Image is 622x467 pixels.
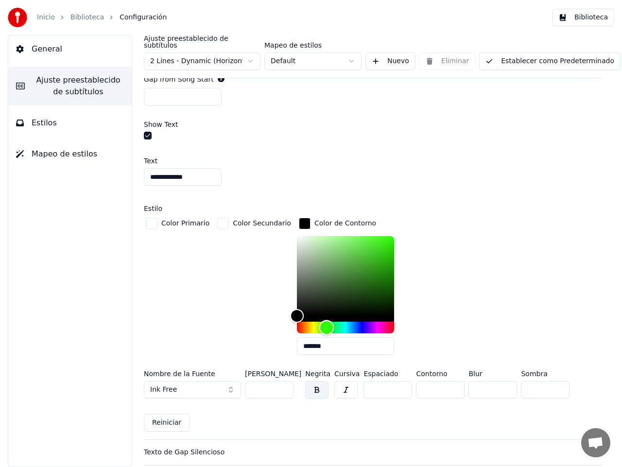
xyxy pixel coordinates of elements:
[32,43,62,55] span: General
[8,109,132,137] button: Estilos
[144,157,157,164] label: Text
[264,42,362,49] label: Mapeo de estilos
[416,370,465,377] label: Contorno
[32,117,57,129] span: Estilos
[144,35,260,49] label: Ajuste preestablecido de subtítulos
[233,219,291,228] div: Color Secundario
[150,385,177,395] span: Ink Free
[32,148,97,160] span: Mapeo de estilos
[314,219,376,228] div: Color de Contorno
[144,370,241,377] label: Nombre de la Fuente
[334,370,360,377] label: Cursiva
[305,370,330,377] label: Negrita
[33,74,124,98] span: Ajuste preestablecido de subtítulos
[363,370,412,377] label: Espaciado
[581,428,610,457] div: Chat abierto
[144,121,178,128] label: Show Text
[144,76,214,83] label: Gap from Song Start
[215,216,293,231] button: Color Secundario
[8,140,132,168] button: Mapeo de estilos
[297,236,394,316] div: Color
[8,35,132,63] button: General
[297,216,378,231] button: Color de Contorno
[120,13,167,22] span: Configuración
[297,322,394,333] div: Hue
[144,414,190,432] button: Reiniciar
[144,205,162,212] label: Estilo
[37,13,55,22] a: Inicio
[8,67,132,105] button: Ajuste preestablecido de subtítulos
[37,13,167,22] nav: breadcrumb
[144,448,587,457] div: Texto de Gap Silencioso
[479,52,621,70] button: Establecer como Predeterminado
[553,9,614,26] button: Biblioteca
[144,440,603,465] button: Texto de Gap Silencioso
[365,52,415,70] button: Nuevo
[144,216,211,231] button: Color Primario
[161,219,209,228] div: Color Primario
[70,13,104,22] a: Biblioteca
[8,8,27,27] img: youka
[521,370,570,377] label: Sombra
[245,370,301,377] label: [PERSON_NAME]
[468,370,517,377] label: Blur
